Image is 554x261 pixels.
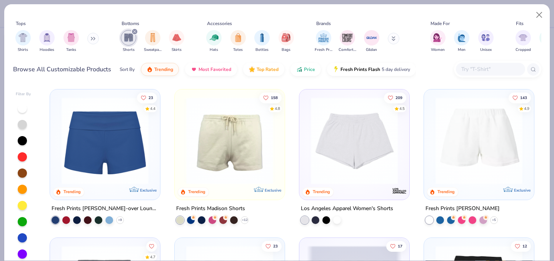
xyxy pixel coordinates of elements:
span: Sweatpants [144,47,162,53]
img: Totes Image [234,33,242,42]
button: filter button [230,30,246,53]
button: Like [259,92,282,103]
div: Filter By [16,91,31,97]
img: Fresh Prints Image [318,32,329,44]
div: filter for Gildan [364,30,379,53]
span: Exclusive [140,188,157,193]
button: filter button [430,30,446,53]
div: 4.7 [150,254,156,260]
div: Fresh Prints [PERSON_NAME] [426,204,500,214]
button: filter button [364,30,379,53]
div: filter for Unisex [478,30,494,53]
img: Shirts Image [18,33,27,42]
span: Unisex [480,47,492,53]
button: filter button [279,30,294,53]
span: Gildan [366,47,377,53]
div: filter for Shorts [121,30,136,53]
span: + 5 [492,218,496,222]
img: Women Image [433,33,442,42]
button: filter button [478,30,494,53]
button: filter button [339,30,356,53]
span: Most Favorited [199,66,231,72]
img: most_fav.gif [191,66,197,72]
span: Totes [233,47,243,53]
img: 57e454c6-5c1c-4246-bc67-38b41f84003c [182,97,277,184]
div: filter for Women [430,30,446,53]
div: Los Angeles Apparel Women's Shorts [301,204,393,214]
button: Like [509,92,531,103]
button: filter button [315,30,332,53]
span: 5 day delivery [382,65,410,74]
button: Like [262,241,282,251]
span: Top Rated [257,66,279,72]
span: Cropped [516,47,531,53]
span: Shirts [18,47,28,53]
div: Fresh Prints [PERSON_NAME]-over Lounge Shorts [52,204,159,214]
div: 4.4 [150,106,156,111]
span: 158 [271,96,278,99]
div: filter for Cropped [516,30,531,53]
span: 23 [273,244,278,248]
button: filter button [169,30,184,53]
span: 143 [520,96,527,99]
span: 12 [522,244,527,248]
span: Bottles [255,47,269,53]
div: Browse All Customizable Products [13,65,111,74]
img: Bags Image [282,33,290,42]
span: Exclusive [514,188,530,193]
span: Men [458,47,466,53]
img: 0b36415c-0ef8-46e2-923f-33ab1d72e329 [277,97,372,184]
span: Hats [210,47,218,53]
div: Brands [316,20,331,27]
span: 17 [398,244,402,248]
span: Fresh Prints Flash [340,66,380,72]
button: Like [147,241,157,251]
div: Fits [516,20,524,27]
div: filter for Sweatpants [144,30,162,53]
span: Fresh Prints [315,47,332,53]
button: filter button [144,30,162,53]
span: Skirts [172,47,182,53]
img: Hoodies Image [43,33,51,42]
span: Hoodies [40,47,54,53]
button: filter button [254,30,270,53]
button: Price [290,63,321,76]
div: filter for Shirts [15,30,31,53]
img: Los Angeles Apparel logo [392,183,407,199]
img: Comfort Colors Image [342,32,353,44]
button: Like [386,241,406,251]
button: filter button [516,30,531,53]
img: TopRated.gif [249,66,255,72]
div: filter for Hats [206,30,222,53]
button: Top Rated [243,63,284,76]
div: filter for Tanks [63,30,79,53]
div: filter for Men [454,30,469,53]
button: Fresh Prints Flash5 day delivery [327,63,416,76]
img: Shorts Image [124,33,133,42]
button: filter button [454,30,469,53]
div: filter for Bags [279,30,294,53]
div: filter for Totes [230,30,246,53]
img: Sweatpants Image [149,33,157,42]
img: Skirts Image [172,33,181,42]
button: filter button [15,30,31,53]
button: Like [384,92,406,103]
button: filter button [39,30,55,53]
span: 209 [395,96,402,99]
div: Bottoms [122,20,139,27]
button: Like [137,92,157,103]
div: Sort By [120,66,135,73]
span: + 9 [118,218,122,222]
img: flash.gif [333,66,339,72]
span: + 12 [242,218,248,222]
span: Tanks [66,47,76,53]
button: Trending [141,63,179,76]
img: 65257300-10d7-4def-85e3-f46cbce78286 [401,97,496,184]
img: e03c1d32-1478-43eb-b197-8e0c1ae2b0d4 [432,97,526,184]
button: Like [511,241,531,251]
div: filter for Bottles [254,30,270,53]
div: Accessories [207,20,232,27]
div: filter for Hoodies [39,30,55,53]
img: Bottles Image [258,33,266,42]
span: Trending [154,66,173,72]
